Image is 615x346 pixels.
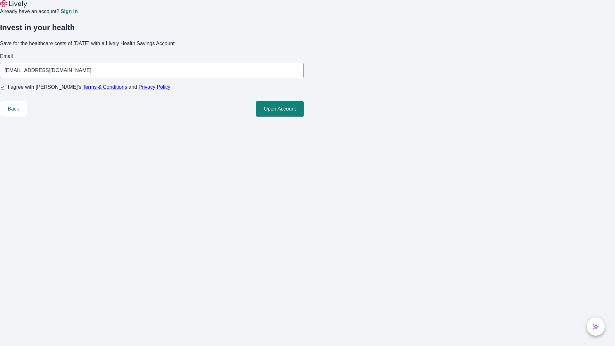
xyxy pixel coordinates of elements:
button: chat [587,318,605,336]
a: Privacy Policy [139,84,171,90]
a: Terms & Conditions [83,84,127,90]
svg: Lively AI Assistant [593,324,599,330]
button: Open Account [256,101,304,117]
span: I agree with [PERSON_NAME]’s and [8,83,170,91]
a: Sign in [61,9,78,14]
